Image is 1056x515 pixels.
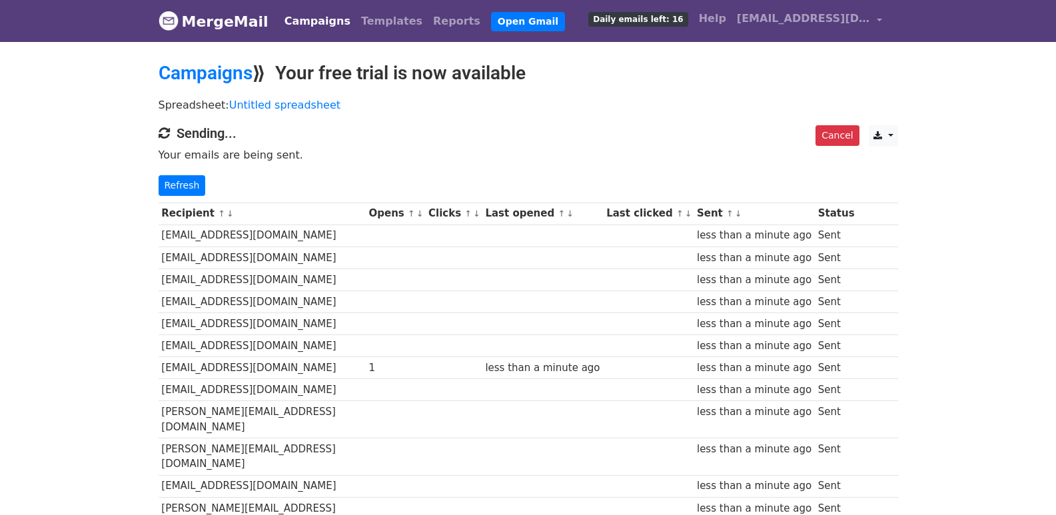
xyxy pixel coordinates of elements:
a: ↓ [735,209,742,219]
div: 1 [368,360,422,376]
p: Your emails are being sent. [159,148,898,162]
a: ↑ [726,209,734,219]
a: Open Gmail [491,12,565,31]
th: Recipient [159,203,366,225]
span: [EMAIL_ADDRESS][DOMAIN_NAME] [737,11,870,27]
th: Last opened [482,203,604,225]
td: [PERSON_NAME][EMAIL_ADDRESS][DOMAIN_NAME] [159,401,366,438]
a: Refresh [159,175,206,196]
td: [EMAIL_ADDRESS][DOMAIN_NAME] [159,357,366,379]
th: Last clicked [603,203,694,225]
a: Daily emails left: 16 [583,5,693,32]
th: Status [815,203,857,225]
a: ↓ [473,209,480,219]
a: ↑ [464,209,472,219]
p: Spreadsheet: [159,98,898,112]
div: less than a minute ago [697,360,811,376]
a: Campaigns [279,8,356,35]
td: Sent [815,335,857,357]
td: [EMAIL_ADDRESS][DOMAIN_NAME] [159,247,366,268]
td: Sent [815,357,857,379]
td: Sent [815,379,857,401]
td: [PERSON_NAME][EMAIL_ADDRESS][DOMAIN_NAME] [159,438,366,476]
div: less than a minute ago [697,442,811,457]
a: Cancel [815,125,859,146]
h2: ⟫ Your free trial is now available [159,62,898,85]
a: Reports [428,8,486,35]
td: Sent [815,313,857,335]
a: [EMAIL_ADDRESS][DOMAIN_NAME] [732,5,887,37]
a: ↓ [566,209,574,219]
td: [EMAIL_ADDRESS][DOMAIN_NAME] [159,379,366,401]
td: [EMAIL_ADDRESS][DOMAIN_NAME] [159,335,366,357]
div: less than a minute ago [697,382,811,398]
a: ↓ [685,209,692,219]
td: Sent [815,247,857,268]
td: [EMAIL_ADDRESS][DOMAIN_NAME] [159,313,366,335]
div: less than a minute ago [697,251,811,266]
a: Help [694,5,732,32]
a: ↑ [408,209,415,219]
th: Sent [694,203,815,225]
a: ↓ [227,209,234,219]
td: Sent [815,401,857,438]
a: Templates [356,8,428,35]
td: [EMAIL_ADDRESS][DOMAIN_NAME] [159,225,366,247]
a: MergeMail [159,7,268,35]
td: Sent [815,290,857,312]
span: Daily emails left: 16 [588,12,688,27]
td: Sent [815,225,857,247]
div: less than a minute ago [697,272,811,288]
td: Sent [815,438,857,476]
td: Sent [815,475,857,497]
div: less than a minute ago [697,228,811,243]
a: ↓ [416,209,424,219]
a: ↑ [676,209,684,219]
div: less than a minute ago [697,478,811,494]
a: ↑ [558,209,565,219]
img: MergeMail logo [159,11,179,31]
td: [EMAIL_ADDRESS][DOMAIN_NAME] [159,290,366,312]
div: less than a minute ago [697,316,811,332]
a: Campaigns [159,62,253,84]
h4: Sending... [159,125,898,141]
div: less than a minute ago [697,338,811,354]
a: ↑ [218,209,225,219]
th: Clicks [425,203,482,225]
div: less than a minute ago [485,360,600,376]
th: Opens [366,203,426,225]
div: less than a minute ago [697,404,811,420]
a: Untitled spreadsheet [229,99,340,111]
td: [EMAIL_ADDRESS][DOMAIN_NAME] [159,475,366,497]
td: [EMAIL_ADDRESS][DOMAIN_NAME] [159,268,366,290]
td: Sent [815,268,857,290]
div: less than a minute ago [697,294,811,310]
